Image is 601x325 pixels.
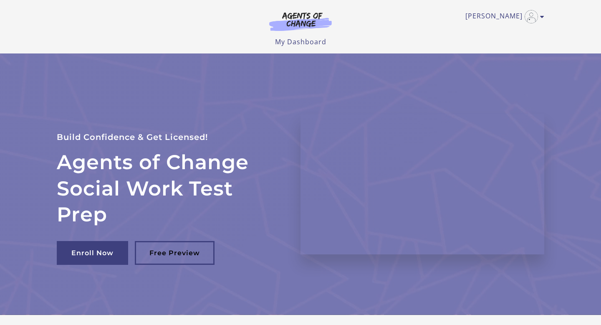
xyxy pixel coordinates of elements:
[260,12,341,31] img: Agents of Change Logo
[57,130,280,144] p: Build Confidence & Get Licensed!
[275,37,326,46] a: My Dashboard
[57,149,280,227] h2: Agents of Change Social Work Test Prep
[135,241,215,265] a: Free Preview
[465,10,540,23] a: Toggle menu
[57,241,128,265] a: Enroll Now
